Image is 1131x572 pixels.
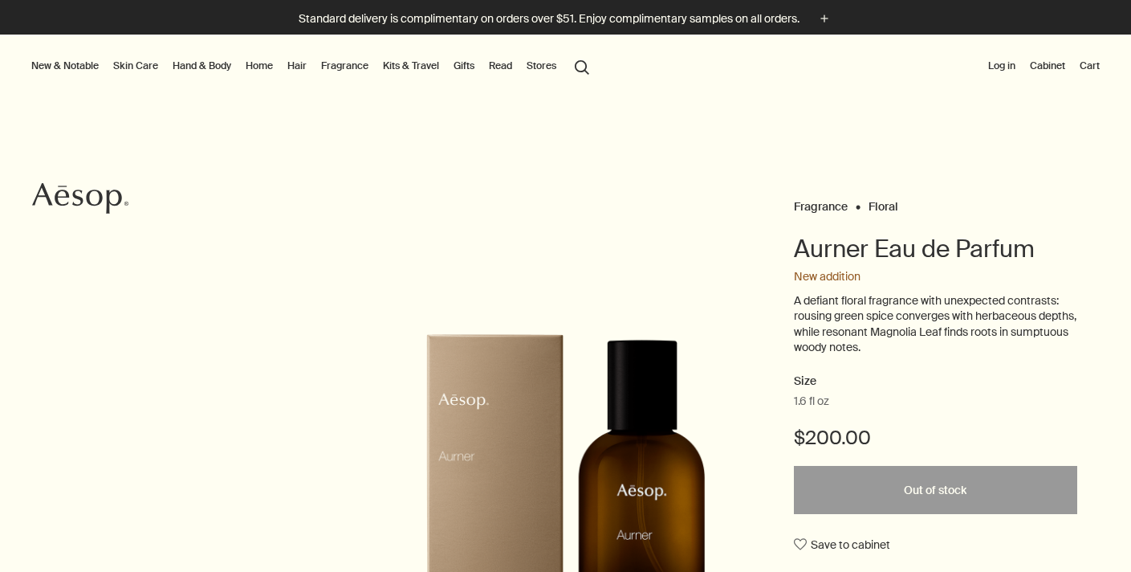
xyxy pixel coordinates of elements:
[380,56,442,76] a: Kits & Travel
[985,35,1103,99] nav: supplementary
[242,56,276,76] a: Home
[318,56,372,76] a: Fragrance
[794,425,871,451] span: $200.00
[794,233,1076,265] h1: Aurner Eau de Parfum
[869,199,898,206] a: Floral
[486,56,515,76] a: Read
[299,10,833,28] button: Standard delivery is complimentary on orders over $51. Enjoy complimentary samples on all orders.
[28,178,132,223] a: Aesop
[284,56,310,76] a: Hair
[32,182,128,214] svg: Aesop
[985,56,1019,76] button: Log in
[299,10,799,27] p: Standard delivery is complimentary on orders over $51. Enjoy complimentary samples on all orders.
[450,56,478,76] a: Gifts
[794,466,1076,514] button: Out of stock - $200.00
[794,199,848,206] a: Fragrance
[1076,56,1103,76] button: Cart
[28,56,102,76] button: New & Notable
[794,530,890,559] button: Save to cabinet
[1027,56,1068,76] a: Cabinet
[794,394,829,410] span: 1.6 fl oz
[110,56,161,76] a: Skin Care
[568,51,596,81] button: Open search
[523,56,559,76] button: Stores
[794,372,1076,391] h2: Size
[169,56,234,76] a: Hand & Body
[28,35,596,99] nav: primary
[794,293,1076,356] p: A defiant floral fragrance with unexpected contrasts: rousing green spice converges with herbaceo...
